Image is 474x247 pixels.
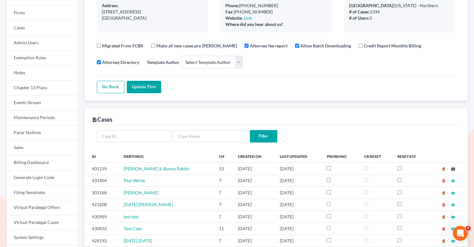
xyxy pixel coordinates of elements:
label: Allow Batch Downloading [300,42,351,49]
a: delete_forever [442,226,446,231]
i: visibility [451,191,455,195]
td: [DATE] [233,187,275,199]
a: System Settings [6,230,78,245]
span: [PERSON_NAME] & Bunny Rabbit [124,166,190,171]
div: [STREET_ADDRESS] [102,9,203,15]
a: visibility [451,202,455,207]
a: Test Case [124,226,142,231]
a: visibility [451,178,455,183]
i: visibility [451,203,455,207]
a: Generate Login Code [6,170,78,185]
td: [DATE] [275,211,322,222]
div: 1334 [349,9,450,15]
td: [DATE] [275,223,322,235]
i: delete_forever [442,239,446,243]
i: delete_forever [442,167,446,171]
input: Update Firm [127,81,161,93]
a: [DATE] [PERSON_NAME] [124,202,173,207]
td: 7 [214,211,233,222]
td: [DATE] [275,199,322,211]
div: [US_STATE] - Northern [349,2,450,9]
th: Reset ECF [393,150,428,162]
td: 430832 [84,223,119,235]
td: [DATE] [275,175,322,186]
a: delete_forever [442,190,446,195]
td: 11 [214,223,233,235]
label: Migrated From FCBK [102,42,144,49]
a: Sales [6,140,78,155]
a: visibility [451,190,455,195]
td: [DATE] [275,235,322,246]
th: ID [84,150,119,162]
i: visibility [451,167,455,171]
td: 421208 [84,199,119,211]
input: Filter [250,130,277,143]
a: Exemption Rules [6,51,78,65]
i: visibility [451,179,455,183]
b: Address [102,3,118,8]
th: Last Updated [275,150,322,162]
a: visibility [451,214,455,219]
a: [DATE] [DATE] [124,238,152,243]
td: [DATE] [233,199,275,211]
label: Credit Report Monthly Billing [364,42,421,49]
input: Case Name [173,130,248,143]
a: Maintenance Periods [6,110,78,125]
b: [GEOGRAPHIC_DATA]: [349,3,394,8]
b: Fax: [225,9,234,14]
span: 5 [466,226,471,231]
a: delete_forever [442,238,446,243]
a: Billing Dashboard [6,155,78,170]
i: delete_forever [442,215,446,219]
b: Where did you hear about us? [225,22,283,27]
td: [DATE] [233,175,275,186]
i: delete_forever [442,227,446,231]
a: [PERSON_NAME] [124,190,158,195]
a: Pacer Notices [6,125,78,140]
label: Attorney fee report [250,42,288,49]
a: delete_forever [442,214,446,219]
td: [DATE] [275,163,322,175]
b: Phone: [225,3,239,8]
a: Virtual Paralegal Cases [6,215,78,230]
a: delete_forever [442,202,446,207]
div: [PHONE_NUMBER] [225,9,327,15]
a: visibility [451,226,455,231]
th: Created On [233,150,275,162]
a: Virtual Paralegal Offers [6,200,78,215]
th: Debtor(s) [119,150,214,162]
td: 7 [214,199,233,211]
i: visibility [451,215,455,219]
td: 7 [214,175,233,186]
a: Notes [6,65,78,80]
a: Cases [6,21,78,36]
input: Case ID [97,130,172,143]
a: delete_forever [442,166,446,171]
b: # of Cases: [349,9,370,14]
label: Make all new cases pro [PERSON_NAME] [156,42,237,49]
td: [DATE] [233,223,275,235]
td: 7 [214,187,233,199]
td: 401139 [84,163,119,175]
i: description [92,117,97,123]
td: 13 [214,163,233,175]
td: 430989 [84,211,119,222]
a: test test [124,214,139,219]
a: Events Stream [6,95,78,110]
div: 5 [349,15,450,21]
div: [GEOGRAPHIC_DATA] [102,15,203,21]
div: Cases [92,116,112,123]
i: delete_forever [442,179,446,183]
i: delete_forever [442,191,446,195]
i: visibility [451,239,455,243]
iframe: Intercom live chat [453,226,468,241]
a: delete_forever [442,178,446,183]
th: Ch [214,150,233,162]
b: Website: [225,15,243,21]
i: delete_forever [442,203,446,207]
